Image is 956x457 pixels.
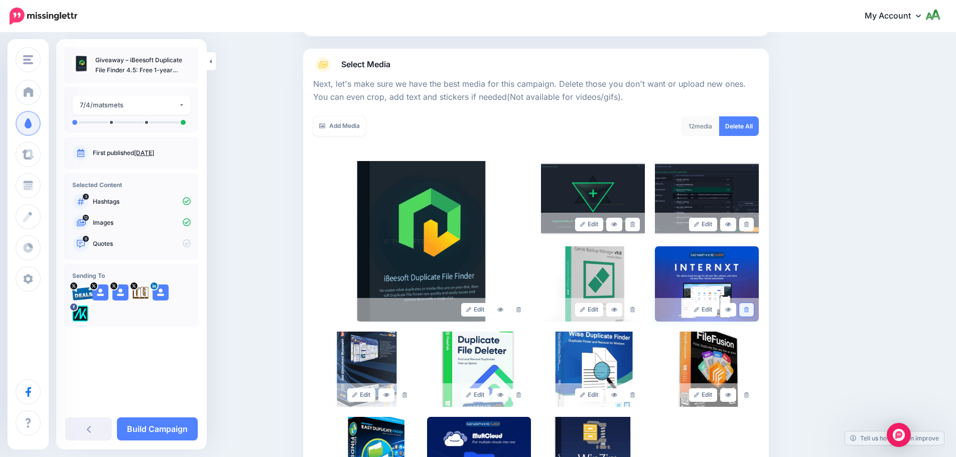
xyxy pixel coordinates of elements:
a: Edit [347,388,376,402]
img: 300371053_782866562685722_1733786435366177641_n-bsa128417.png [72,306,88,322]
img: 1f133ceebaa709d76778ae2377e9762f_large.jpg [313,332,417,407]
a: [DATE] [134,149,154,157]
a: Tell us how we can improve [845,431,944,445]
p: Quotes [93,239,191,248]
img: agK0rCH6-27705.jpg [132,284,149,300]
img: a4c777f64aea49171ff15db3e9275537_large.jpg [541,332,645,407]
span: Select Media [341,58,390,71]
span: 12 [83,215,89,221]
li: A post will be sent on day 7 [181,120,186,125]
img: user_default_image.png [112,284,128,300]
img: Missinglettr [10,8,77,25]
img: f641818c1b635633da6c9278778d3b6b_large.jpg [541,246,645,322]
li: A post will be sent on day 2 [110,121,113,124]
img: 88e75bc83e19d963691608a8060a29be_thumb.jpg [72,55,90,73]
a: Delete All [719,116,759,136]
a: Select Media [313,57,759,73]
img: menu.png [23,55,33,64]
button: 7/4/matsmets [72,95,191,115]
span: 6 [83,236,89,242]
li: A post will be sent on day 0 [72,120,77,125]
a: Edit [461,388,490,402]
a: Edit [689,303,718,317]
img: a20460cb94d4c29e552d546f77018c78_large.jpg [655,332,759,407]
img: 345ef7314aca9bc6ab3e68200a0ab3c8_large.jpg [427,332,531,407]
p: First published [93,148,191,158]
a: Edit [461,303,490,317]
a: Edit [689,218,718,231]
p: Images [93,218,191,227]
p: Giveaway – iBeesoft Duplicate File Finder 4.5: Free 1-year License Key | Similar and Duplicate Fi... [95,55,191,75]
div: Open Intercom Messenger [887,423,911,447]
img: 5763b8cd972c4e8203b697baac28e61f_large.jpg [655,246,759,322]
a: Add Media [313,116,366,136]
div: 7/4/matsmets [80,99,179,111]
img: user_default_image.png [92,284,108,300]
li: A post will be sent on day 5 [145,121,148,124]
h4: Selected Content [72,181,191,189]
img: aeac4717cc2cc0e38548f847c6f552dd_large.jpg [655,161,759,236]
img: user_default_image.png [153,284,169,300]
a: Edit [575,388,604,402]
p: Hashtags [93,197,191,206]
img: 95cf0fca748e57b5e67bba0a1d8b2b21-27699.png [72,284,94,300]
p: Next, let's make sure we have the best media for this campaign. Delete those you don't want or up... [313,78,759,104]
a: My Account [855,4,941,29]
a: Edit [575,218,604,231]
a: Edit [689,388,718,402]
h4: Sending To [72,272,191,279]
img: 88e75bc83e19d963691608a8060a29be_large.jpg [313,161,531,322]
a: Edit [575,303,604,317]
span: 12 [689,122,695,130]
span: 3 [83,194,89,200]
div: media [681,116,720,136]
img: cd1d43809e0ac5880c1f2df6a6f7df8c_large.jpg [541,161,645,236]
